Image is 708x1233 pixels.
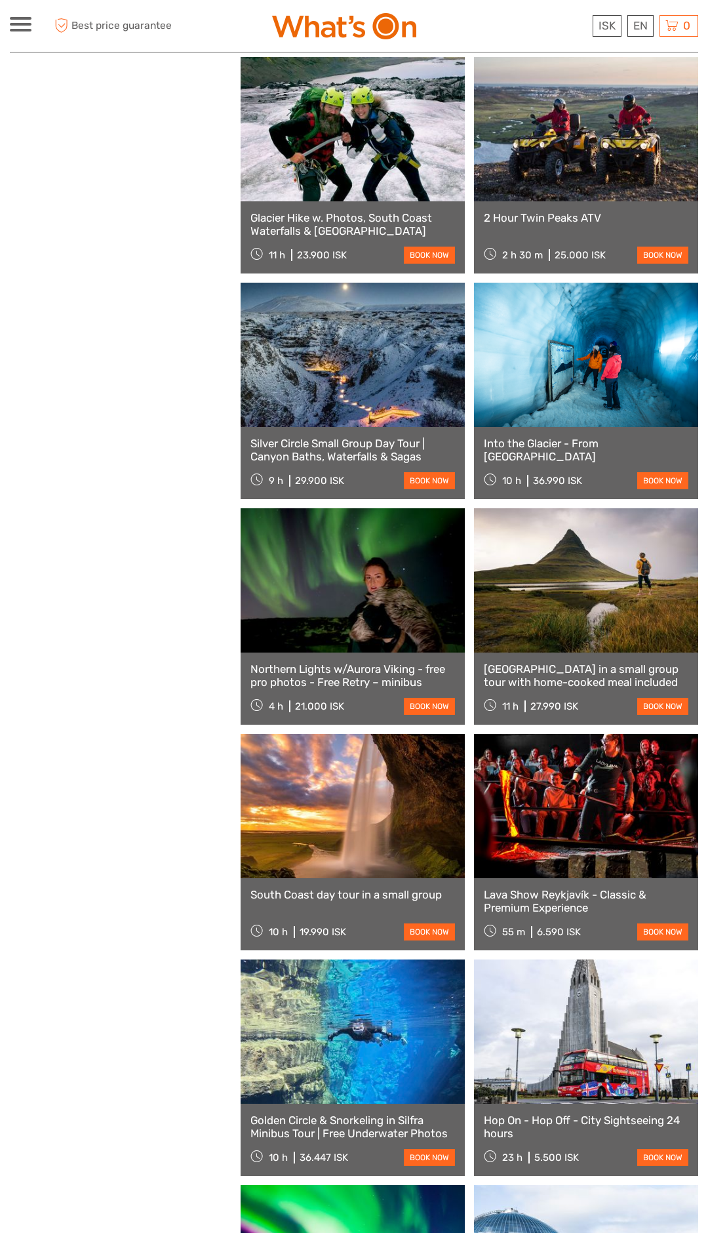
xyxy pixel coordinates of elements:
a: Silver Circle Small Group Day Tour | Canyon Baths, Waterfalls & Sagas [250,437,455,464]
span: Best price guarantee [51,15,182,37]
a: Northern Lights w/Aurora Viking - free pro photos - Free Retry – minibus [250,662,455,689]
div: 19.990 ISK [300,926,346,938]
span: 2 h 30 m [502,249,543,261]
span: 10 h [269,926,288,938]
div: 36.447 ISK [300,1152,348,1163]
a: 2 Hour Twin Peaks ATV [484,211,688,224]
span: 4 h [269,700,283,712]
a: Into the Glacier - From [GEOGRAPHIC_DATA] [484,437,688,464]
div: 6.590 ISK [537,926,581,938]
span: ISK [599,19,616,32]
div: 21.000 ISK [295,700,344,712]
span: 23 h [502,1152,522,1163]
a: Glacier Hike w. Photos, South Coast Waterfalls & [GEOGRAPHIC_DATA] [250,211,455,238]
div: 29.900 ISK [295,475,344,487]
a: Lava Show Reykjavík - Classic & Premium Experience [484,888,688,915]
a: book now [637,247,688,264]
a: book now [637,923,688,940]
a: South Coast day tour in a small group [250,888,455,901]
span: 11 h [269,249,285,261]
span: 10 h [502,475,521,487]
a: book now [404,247,455,264]
span: 10 h [269,1152,288,1163]
div: 23.900 ISK [297,249,347,261]
a: Golden Circle & Snorkeling in Silfra Minibus Tour | Free Underwater Photos [250,1114,455,1141]
a: [GEOGRAPHIC_DATA] in a small group tour with home-cooked meal included [484,662,688,689]
a: book now [637,698,688,715]
a: Hop On - Hop Off - City Sightseeing 24 hours [484,1114,688,1141]
img: What's On [272,13,416,39]
span: 9 h [269,475,283,487]
a: book now [637,472,688,489]
a: book now [637,1149,688,1166]
div: 5.500 ISK [534,1152,579,1163]
span: 55 m [502,926,525,938]
div: EN [627,15,654,37]
div: 27.990 ISK [530,700,578,712]
span: 0 [681,19,692,32]
div: 25.000 ISK [555,249,606,261]
a: book now [404,1149,455,1166]
a: book now [404,472,455,489]
a: book now [404,698,455,715]
a: book now [404,923,455,940]
span: 11 h [502,700,519,712]
div: 36.990 ISK [533,475,582,487]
